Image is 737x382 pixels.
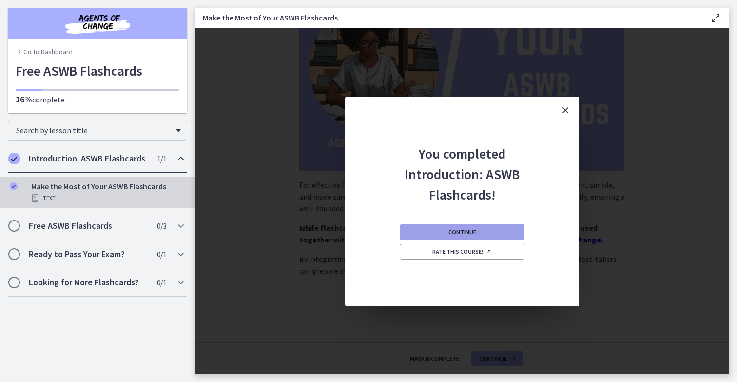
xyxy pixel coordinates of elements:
[398,124,526,205] h2: You completed Introduction: ASWB Flashcards!
[10,182,18,190] i: Completed
[157,277,166,288] span: 0 / 1
[29,153,148,164] h2: Introduction: ASWB Flashcards
[400,224,524,240] button: Continue
[400,244,524,260] a: Rate this course! Opens in a new window
[16,60,179,81] h1: Free ASWB Flashcards
[16,125,171,135] span: Search by lesson title
[203,12,694,23] h3: Make the Most of Your ASWB Flashcards
[157,153,166,164] span: 1 / 1
[432,248,492,256] span: Rate this course!
[552,97,579,124] button: Close
[29,220,148,232] h2: Free ASWB Flashcards
[29,277,148,288] h2: Looking for More Flashcards?
[448,228,476,236] span: Continue
[29,248,148,260] h2: Ready to Pass Your Exam?
[157,220,166,232] span: 0 / 3
[486,249,492,255] i: Opens in a new window
[16,47,73,57] a: Go to Dashboard
[31,181,183,204] div: Make the Most of Your ASWB Flashcards
[16,94,32,105] span: 16%
[157,248,166,260] span: 0 / 1
[31,192,183,204] div: Text
[16,94,179,105] p: complete
[39,12,156,35] img: Agents of Change Social Work Test Prep
[8,153,20,164] i: Completed
[8,121,187,141] div: Search by lesson title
